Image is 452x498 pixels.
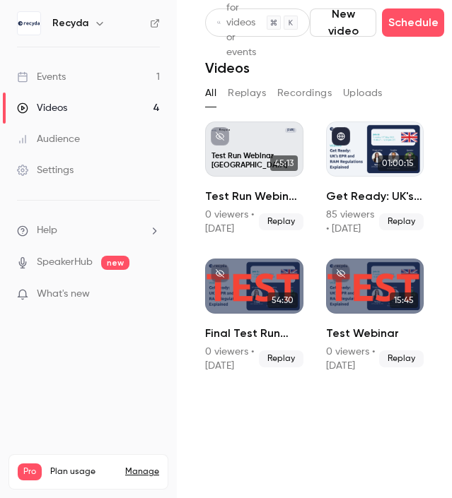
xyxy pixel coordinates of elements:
span: Help [37,223,57,238]
li: Get Ready: UK's EPR and RAM Regulations Explained [326,121,424,236]
span: Pro [18,463,42,480]
img: Recyda [18,12,40,35]
div: 85 viewers • [DATE] [326,208,380,236]
div: 0 viewers • [DATE] [205,208,259,236]
span: What's new [37,287,90,302]
li: Test Webinar [326,259,424,373]
span: 01:00:15 [378,155,418,171]
section: Videos [205,8,424,490]
button: unpublished [211,127,229,146]
p: Test Run Webinar [GEOGRAPHIC_DATA] [211,152,296,170]
button: published [332,127,350,146]
span: [DATE] [285,128,296,133]
span: new [101,256,129,270]
button: Schedule [382,8,444,37]
span: Replay [379,350,424,367]
span: Plan usage [50,466,117,478]
h2: Final Test Run Webinar UK RAM [205,325,303,342]
h2: Test Webinar [326,325,424,342]
button: All [205,82,216,105]
a: SpeakerHub [37,255,93,270]
span: Replay [379,213,424,230]
div: Videos [17,101,67,115]
a: 54:30Final Test Run Webinar UK RAM0 viewers • [DATE]Replay [205,259,303,373]
li: Test Run Webinar Denmark [205,121,303,236]
span: 45:13 [270,155,298,171]
div: Audience [17,132,80,146]
div: Events [17,70,66,84]
a: Test Run Webinar DenmarkRecyda[DATE]Test Run Webinar [GEOGRAPHIC_DATA]45:13Test Run Webinar [GEOG... [205,121,303,236]
ul: Videos [205,121,424,373]
button: unpublished [332,264,350,283]
button: unpublished [211,264,229,283]
button: New video [310,8,376,37]
h2: Get Ready: UK's EPR and RAM Regulations Explained [326,188,424,205]
li: help-dropdown-opener [17,223,160,238]
span: 15:45 [390,292,418,308]
li: Final Test Run Webinar UK RAM [205,259,303,373]
div: 0 viewers • [DATE] [326,345,380,373]
span: 54:30 [267,292,298,308]
button: Uploads [343,82,383,105]
h1: Videos [205,59,250,76]
div: Settings [17,163,74,177]
h6: Recyda [52,16,88,30]
span: Replay [259,350,303,367]
div: 0 viewers • [DATE] [205,345,259,373]
span: Replay [259,213,303,230]
a: 15:45Test Webinar0 viewers • [DATE]Replay [326,259,424,373]
button: Recordings [277,82,332,105]
a: 01:00:15Get Ready: UK's EPR and RAM Regulations Explained85 viewers • [DATE]Replay [326,121,424,236]
h2: Test Run Webinar [GEOGRAPHIC_DATA] [205,188,303,205]
button: Replays [228,82,266,105]
a: Manage [125,466,159,478]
